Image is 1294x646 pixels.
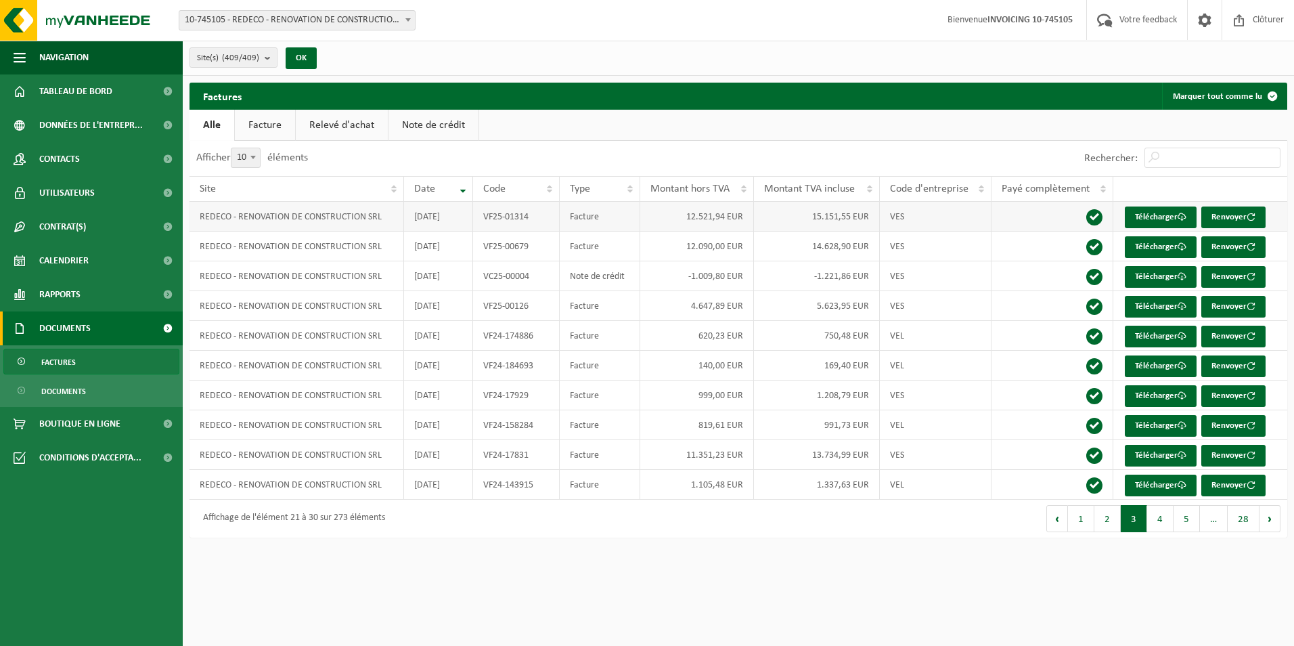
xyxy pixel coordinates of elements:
[189,381,404,410] td: REDECO - RENOVATION DE CONSTRUCTION SRL
[754,261,880,291] td: -1.221,86 EUR
[39,441,141,475] span: Conditions d'accepta...
[640,202,754,232] td: 12.521,94 EUR
[235,110,295,141] a: Facture
[880,202,992,232] td: VES
[1084,153,1138,164] label: Rechercher:
[473,202,560,232] td: VF25-01314
[200,184,216,194] span: Site
[1201,236,1266,258] button: Renvoyer
[1201,266,1266,288] button: Renvoyer
[560,470,640,500] td: Facture
[560,440,640,470] td: Facture
[189,440,404,470] td: REDECO - RENOVATION DE CONSTRUCTION SRL
[404,261,473,291] td: [DATE]
[560,381,640,410] td: Facture
[560,232,640,261] td: Facture
[189,202,404,232] td: REDECO - RENOVATION DE CONSTRUCTION SRL
[196,152,308,163] label: Afficher éléments
[1125,236,1197,258] a: Télécharger
[1201,415,1266,437] button: Renvoyer
[414,184,435,194] span: Date
[404,351,473,381] td: [DATE]
[1094,505,1121,532] button: 2
[404,291,473,321] td: [DATE]
[222,53,259,62] count: (409/409)
[39,142,80,176] span: Contacts
[754,351,880,381] td: 169,40 EUR
[640,232,754,261] td: 12.090,00 EUR
[570,184,590,194] span: Type
[754,410,880,440] td: 991,73 EUR
[1125,445,1197,467] a: Télécharger
[189,47,277,68] button: Site(s)(409/409)
[880,381,992,410] td: VES
[560,321,640,351] td: Facture
[404,321,473,351] td: [DATE]
[1125,296,1197,318] a: Télécharger
[39,176,95,210] span: Utilisateurs
[640,470,754,500] td: 1.105,48 EUR
[1162,83,1286,110] button: Marquer tout comme lu
[404,410,473,440] td: [DATE]
[473,291,560,321] td: VF25-00126
[473,321,560,351] td: VF24-174886
[754,381,880,410] td: 1.208,79 EUR
[3,349,179,374] a: Factures
[473,232,560,261] td: VF25-00679
[1259,505,1280,532] button: Next
[1201,356,1266,377] button: Renvoyer
[880,232,992,261] td: VES
[189,110,234,141] a: Alle
[1125,326,1197,347] a: Télécharger
[1125,266,1197,288] a: Télécharger
[880,410,992,440] td: VEL
[1068,505,1094,532] button: 1
[560,261,640,291] td: Note de crédit
[560,291,640,321] td: Facture
[231,148,261,168] span: 10
[640,410,754,440] td: 819,61 EUR
[388,110,478,141] a: Note de crédit
[1200,505,1228,532] span: …
[880,470,992,500] td: VEL
[1201,326,1266,347] button: Renvoyer
[473,470,560,500] td: VF24-143915
[1147,505,1174,532] button: 4
[987,15,1073,25] strong: INVOICING 10-745105
[3,378,179,404] a: Documents
[880,261,992,291] td: VES
[39,210,86,244] span: Contrat(s)
[473,351,560,381] td: VF24-184693
[404,381,473,410] td: [DATE]
[404,470,473,500] td: [DATE]
[179,10,416,30] span: 10-745105 - REDECO - RENOVATION DE CONSTRUCTION SRL - CUESMES
[189,351,404,381] td: REDECO - RENOVATION DE CONSTRUCTION SRL
[880,321,992,351] td: VEL
[39,311,91,345] span: Documents
[754,202,880,232] td: 15.151,55 EUR
[41,379,86,404] span: Documents
[1125,415,1197,437] a: Télécharger
[473,440,560,470] td: VF24-17831
[39,74,112,108] span: Tableau de bord
[473,410,560,440] td: VF24-158284
[880,440,992,470] td: VES
[404,440,473,470] td: [DATE]
[640,440,754,470] td: 11.351,23 EUR
[640,321,754,351] td: 620,23 EUR
[189,261,404,291] td: REDECO - RENOVATION DE CONSTRUCTION SRL
[39,244,89,278] span: Calendrier
[189,410,404,440] td: REDECO - RENOVATION DE CONSTRUCTION SRL
[189,232,404,261] td: REDECO - RENOVATION DE CONSTRUCTION SRL
[640,381,754,410] td: 999,00 EUR
[754,291,880,321] td: 5.623,95 EUR
[39,278,81,311] span: Rapports
[41,349,76,375] span: Factures
[196,507,385,531] div: Affichage de l'élément 21 à 30 sur 273 éléments
[189,83,255,109] h2: Factures
[1125,475,1197,496] a: Télécharger
[1125,207,1197,228] a: Télécharger
[39,108,143,142] span: Données de l'entrepr...
[1201,475,1266,496] button: Renvoyer
[1125,356,1197,377] a: Télécharger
